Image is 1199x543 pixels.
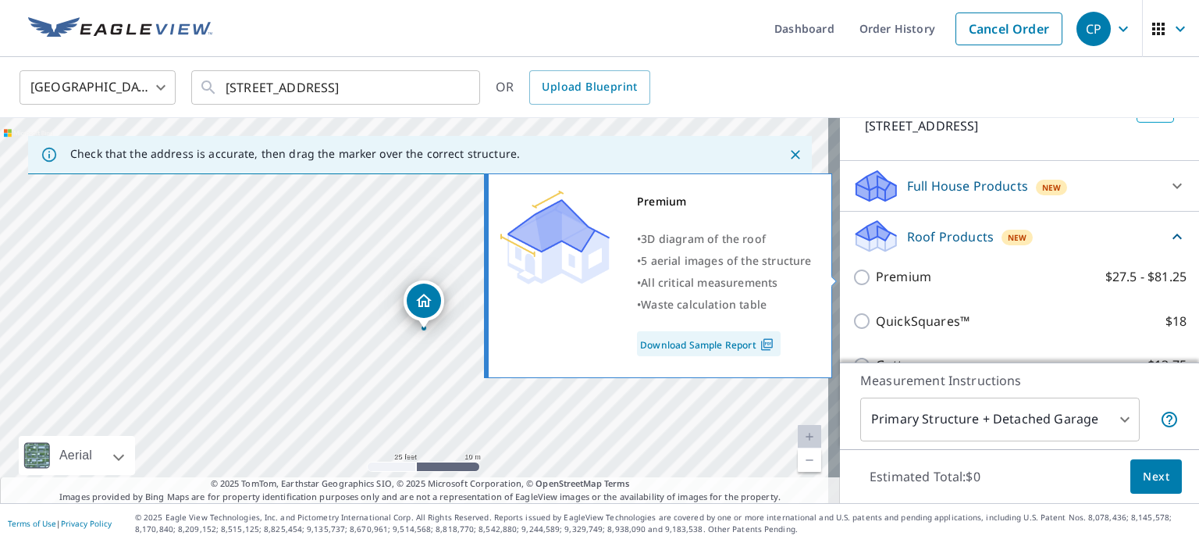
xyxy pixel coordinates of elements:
[1008,231,1027,244] span: New
[500,191,610,284] img: Premium
[404,280,444,329] div: Dropped pin, building 1, Residential property, 27752 N 67th Way Scottsdale, AZ 85266
[226,66,448,109] input: Search by address or latitude-longitude
[1076,12,1111,46] div: CP
[876,267,931,287] p: Premium
[542,77,637,97] span: Upload Blueprint
[860,371,1179,390] p: Measurement Instructions
[637,272,812,294] div: •
[756,338,777,352] img: Pdf Icon
[857,459,993,494] p: Estimated Total: $0
[8,519,112,528] p: |
[135,512,1191,535] p: © 2025 Eagle View Technologies, Inc. and Pictometry International Corp. All Rights Reserved. Repo...
[798,448,821,472] a: Current Level 20, Zoom Out
[211,477,630,491] span: © 2025 TomTom, Earthstar Geographics SIO, © 2025 Microsoft Corporation, ©
[641,253,811,268] span: 5 aerial images of the structure
[535,477,601,489] a: OpenStreetMap
[604,477,630,489] a: Terms
[637,191,812,213] div: Premium
[865,116,1130,135] p: [STREET_ADDRESS]
[20,66,176,109] div: [GEOGRAPHIC_DATA]
[907,177,1028,195] p: Full House Products
[1147,355,1187,375] p: $13.75
[637,294,812,316] div: •
[1165,312,1187,331] p: $18
[641,275,777,290] span: All critical measurements
[876,355,916,375] p: Gutter
[61,518,112,529] a: Privacy Policy
[907,227,994,246] p: Roof Products
[641,297,767,312] span: Waste calculation table
[19,436,135,475] div: Aerial
[641,231,766,246] span: 3D diagram of the roof
[860,398,1140,441] div: Primary Structure + Detached Garage
[852,167,1187,205] div: Full House ProductsNew
[637,331,781,356] a: Download Sample Report
[876,312,970,331] p: QuickSquares™
[70,147,520,161] p: Check that the address is accurate, then drag the marker over the correct structure.
[955,13,1062,45] a: Cancel Order
[852,218,1187,255] div: Roof ProductsNew
[55,436,97,475] div: Aerial
[1130,459,1182,495] button: Next
[1160,410,1179,429] span: Your report will include the primary structure and a detached garage if one exists.
[1042,181,1062,194] span: New
[637,250,812,272] div: •
[529,70,649,105] a: Upload Blueprint
[28,17,212,41] img: EV Logo
[798,425,821,448] a: Current Level 20, Zoom In Disabled
[496,70,650,105] div: OR
[1105,267,1187,287] p: $27.5 - $81.25
[1143,467,1169,487] span: Next
[785,145,806,165] button: Close
[637,228,812,250] div: •
[8,518,56,529] a: Terms of Use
